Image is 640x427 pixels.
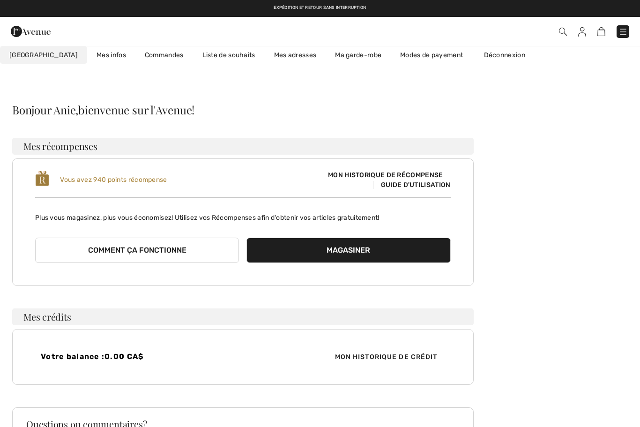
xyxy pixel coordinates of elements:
[475,46,544,64] a: Déconnexion
[618,27,628,37] img: Menu
[60,176,167,184] span: Vous avez 940 points récompense
[78,102,194,117] span: bienvenue sur l'Avenue!
[35,238,239,263] button: Comment ça fonctionne
[578,27,586,37] img: Mes infos
[391,46,472,64] a: Modes de payement
[559,28,567,36] img: Recherche
[11,22,51,41] img: 1ère Avenue
[35,170,49,187] img: loyalty_logo_r.svg
[9,50,78,60] span: [GEOGRAPHIC_DATA]
[246,238,450,263] button: Magasiner
[87,46,135,64] a: Mes infos
[35,205,451,223] p: Plus vous magasinez, plus vous économisez! Utilisez vos Récompenses afin d'obtenir vos articles g...
[135,46,193,64] a: Commandes
[327,352,445,362] span: Mon historique de crédit
[320,170,450,180] span: Mon historique de récompense
[104,352,144,361] span: 0.00 CA$
[12,138,474,155] h3: Mes récompenses
[41,352,237,361] h4: Votre balance :
[265,46,326,64] a: Mes adresses
[193,46,265,64] a: Liste de souhaits
[12,308,474,325] h3: Mes crédits
[326,46,391,64] a: Ma garde-robe
[597,27,605,36] img: Panier d'achat
[11,26,51,35] a: 1ère Avenue
[12,104,474,115] div: Bonjour Anie,
[373,181,451,189] span: Guide d'utilisation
